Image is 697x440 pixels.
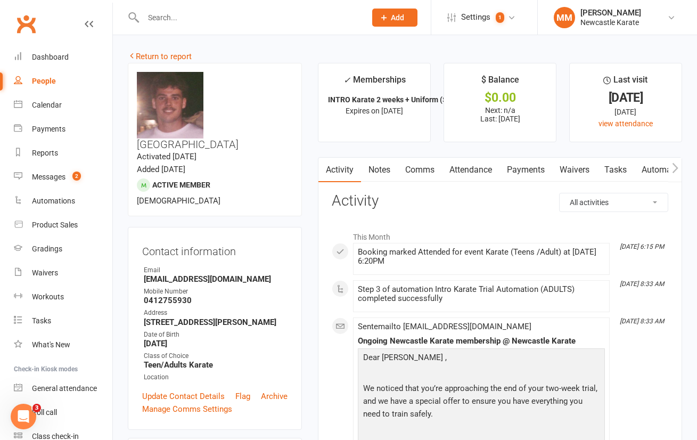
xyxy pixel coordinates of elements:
span: 1 [496,12,504,23]
div: [DATE] [579,92,672,103]
div: $ Balance [481,73,519,92]
strong: INTRO Karate 2 weeks + Uniform ($39) Adult... [328,95,484,104]
a: Activity [318,158,361,182]
i: [DATE] 6:15 PM [620,243,664,250]
time: Activated [DATE] [137,152,196,161]
a: Tasks [597,158,634,182]
a: People [14,69,112,93]
p: Dear [PERSON_NAME] , [360,351,602,366]
time: Added [DATE] [137,165,185,174]
a: Clubworx [13,11,39,37]
input: Search... [140,10,358,25]
span: Settings [461,5,490,29]
h3: Activity [332,193,668,209]
div: Email [144,265,288,275]
div: Mobile Number [144,287,288,297]
strong: [EMAIL_ADDRESS][DOMAIN_NAME] [144,274,288,284]
a: Calendar [14,93,112,117]
div: Ongoing Newcastle Karate membership @ Newcastle Karate [358,337,605,346]
a: Update Contact Details [142,390,225,403]
p: We noticed that you’re approaching the end of your two-week trial, and we have a special offer to... [360,382,602,423]
a: Dashboard [14,45,112,69]
div: $0.00 [454,92,546,103]
button: Add [372,9,417,27]
div: Address [144,308,288,318]
a: Waivers [552,158,597,182]
h3: [GEOGRAPHIC_DATA] [137,72,293,150]
h3: Contact information [142,241,288,257]
p: Next: n/a Last: [DATE] [454,106,546,123]
div: Memberships [343,73,406,93]
div: Class of Choice [144,351,288,361]
a: Gradings [14,237,112,261]
div: What's New [32,340,70,349]
div: Tasks [32,316,51,325]
strong: 0412755930 [144,296,288,305]
img: image1754944752.png [137,72,203,138]
div: Last visit [603,73,647,92]
div: Dashboard [32,53,69,61]
div: [DATE] [579,106,672,118]
div: Date of Birth [144,330,288,340]
a: Roll call [14,401,112,425]
div: Step 3 of automation Intro Karate Trial Automation (ADULTS) completed successfully [358,285,605,303]
strong: Teen/Adults Karate [144,360,288,370]
span: [DEMOGRAPHIC_DATA] [137,196,220,206]
a: Workouts [14,285,112,309]
span: Expires on [DATE] [346,107,403,115]
span: 2 [72,172,81,181]
div: Roll call [32,408,57,417]
a: view attendance [598,119,653,128]
a: Payments [499,158,552,182]
a: Messages 2 [14,165,112,189]
div: [PERSON_NAME] [580,8,641,18]
li: This Month [332,226,668,243]
strong: [STREET_ADDRESS][PERSON_NAME] [144,317,288,327]
div: MM [554,7,575,28]
div: Calendar [32,101,62,109]
a: Payments [14,117,112,141]
div: General attendance [32,384,97,393]
div: Location [144,372,288,382]
span: Sent email to [EMAIL_ADDRESS][DOMAIN_NAME] [358,322,531,331]
span: Add [391,13,404,22]
a: What's New [14,333,112,357]
a: Attendance [442,158,499,182]
a: Manage Comms Settings [142,403,232,415]
a: Tasks [14,309,112,333]
a: Comms [398,158,442,182]
a: General attendance kiosk mode [14,377,112,401]
iframe: Intercom live chat [11,404,36,429]
div: Messages [32,173,65,181]
a: Product Sales [14,213,112,237]
a: Flag [235,390,250,403]
div: Reports [32,149,58,157]
a: Return to report [128,52,192,61]
a: Archive [261,390,288,403]
div: Workouts [32,292,64,301]
a: Reports [14,141,112,165]
i: [DATE] 8:33 AM [620,317,664,325]
strong: [DATE] [144,339,288,348]
div: Waivers [32,268,58,277]
i: [DATE] 8:33 AM [620,280,664,288]
i: ✓ [343,75,350,85]
a: Automations [14,189,112,213]
div: Product Sales [32,221,78,229]
div: People [32,77,56,85]
div: Newcastle Karate [580,18,641,27]
div: Gradings [32,245,62,253]
span: 3 [32,404,41,412]
div: Booking marked Attended for event Karate (Teens /Adult) at [DATE] 6:20PM [358,248,605,266]
div: Automations [32,197,75,205]
span: Active member [152,181,210,189]
a: Notes [361,158,398,182]
div: Payments [32,125,65,133]
a: Waivers [14,261,112,285]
